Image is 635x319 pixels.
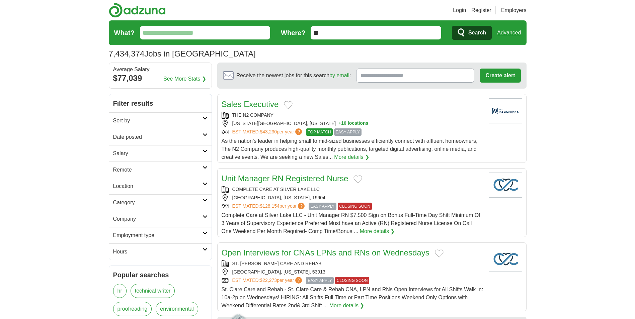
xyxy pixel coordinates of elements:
span: Complete Care at Silver Lake LLC - Unit Manager RN $7,500 Sign on Bonus Full-Time Day Shift Minim... [222,212,480,234]
img: Adzuna logo [109,3,166,18]
div: [GEOGRAPHIC_DATA], [US_STATE], 19904 [222,194,483,201]
div: [US_STATE][GEOGRAPHIC_DATA], [US_STATE] [222,120,483,127]
img: Company logo [489,173,522,198]
a: Unit Manager RN Registered Nurse [222,174,348,183]
a: proofreading [113,302,152,316]
a: Employers [501,6,527,14]
a: Salary [109,145,212,162]
div: Average Salary [113,67,208,72]
button: Add to favorite jobs [353,175,362,183]
label: Where? [281,28,305,38]
a: ESTIMATED:$128,154per year? [232,203,306,210]
h2: Remote [113,166,203,174]
button: Create alert [480,69,521,83]
a: environmental [156,302,198,316]
a: Advanced [497,26,521,39]
h2: Location [113,182,203,190]
h2: Category [113,199,203,207]
img: Company logo [489,247,522,272]
h2: Sort by [113,117,203,125]
span: ? [298,203,305,209]
a: by email [329,73,349,78]
a: Hours [109,243,212,260]
a: Open Interviews for CNAs LPNs and RNs on Wednesdays [222,248,429,257]
a: ESTIMATED:$22,273per year? [232,277,304,284]
button: Add to favorite jobs [435,249,444,257]
div: $77,039 [113,72,208,84]
h2: Employment type [113,231,203,239]
img: Company logo [489,98,522,123]
span: EASY APPLY [334,128,362,136]
div: THE N2 COMPANY [222,112,483,119]
a: hr [113,284,127,298]
div: ST. [PERSON_NAME] CARE AND REHAB [222,260,483,267]
button: Add to favorite jobs [284,101,293,109]
span: CLOSING SOON [335,277,370,284]
button: Search [452,26,492,40]
h1: Jobs in [GEOGRAPHIC_DATA] [109,49,256,58]
span: ? [295,277,302,284]
span: + [338,120,341,127]
button: +10 locations [338,120,368,127]
span: Search [468,26,486,39]
a: More details ❯ [360,227,395,235]
span: As the nation’s leader in helping small to mid-sized businesses efficiently connect with affluent... [222,138,478,160]
span: 7,434,374 [109,48,145,60]
h2: Filter results [109,94,212,112]
a: Register [471,6,491,14]
a: More details ❯ [329,302,365,310]
span: $22,273 [260,278,277,283]
span: EASY APPLY [309,203,336,210]
span: Receive the newest jobs for this search : [236,72,351,80]
a: technical writer [131,284,175,298]
span: $43,230 [260,129,277,134]
span: EASY APPLY [306,277,333,284]
a: See More Stats ❯ [163,75,206,83]
span: St. Clare Care and Rehab - St. Clare Care & Rehab CNA, LPN and RNs Open Interviews for All Shifts... [222,287,483,308]
h2: Company [113,215,203,223]
h2: Hours [113,248,203,256]
a: Sales Executive [222,100,279,109]
a: Date posted [109,129,212,145]
a: ESTIMATED:$43,230per year? [232,128,304,136]
span: $128,154 [260,203,279,209]
a: Remote [109,162,212,178]
h2: Popular searches [113,270,208,280]
a: Company [109,211,212,227]
label: What? [114,28,135,38]
span: TOP MATCH [306,128,332,136]
div: COMPLETE CARE AT SILVER LAKE LLC [222,186,483,193]
a: Employment type [109,227,212,243]
a: Login [453,6,466,14]
h2: Date posted [113,133,203,141]
span: ? [295,128,302,135]
a: Category [109,194,212,211]
span: CLOSING SOON [338,203,372,210]
a: More details ❯ [334,153,369,161]
a: Sort by [109,112,212,129]
a: Location [109,178,212,194]
div: [GEOGRAPHIC_DATA], [US_STATE], 53913 [222,269,483,276]
h2: Salary [113,149,203,157]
